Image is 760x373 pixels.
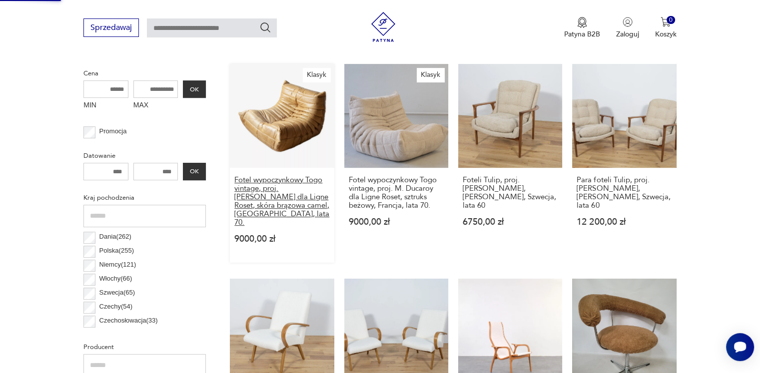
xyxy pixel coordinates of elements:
[259,21,271,33] button: Szukaj
[99,259,136,270] p: Niemcy ( 121 )
[83,18,139,37] button: Sprzedawaj
[230,64,334,263] a: KlasykFotel wypoczynkowy Togo vintage, proj. M. Ducaroy dla Ligne Roset, skóra brązowa camel, Fra...
[577,176,672,210] h3: Para foteli Tulip, proj. [PERSON_NAME], [PERSON_NAME], Szwecja, lata 60
[83,68,206,79] p: Cena
[616,29,639,39] p: Zaloguj
[99,231,131,242] p: Dania ( 262 )
[344,64,448,263] a: KlasykFotel wypoczynkowy Togo vintage, proj. M. Ducaroy dla Ligne Roset, sztruks beżowy, Francja,...
[234,235,329,243] p: 9000,00 zł
[577,218,672,226] p: 12 200,00 zł
[368,12,398,42] img: Patyna - sklep z meblami i dekoracjami vintage
[577,17,587,28] img: Ikona medalu
[623,17,633,27] img: Ikonka użytkownika
[463,176,558,210] h3: Foteli Tulip, proj. [PERSON_NAME], [PERSON_NAME], Szwecja, lata 60
[564,29,600,39] p: Patyna B2B
[564,17,600,39] button: Patyna B2B
[83,342,206,353] p: Producent
[726,333,754,361] iframe: Smartsupp widget button
[616,17,639,39] button: Zaloguj
[463,218,558,226] p: 6750,00 zł
[655,17,677,39] button: 0Koszyk
[99,245,134,256] p: Polska ( 255 )
[349,176,444,210] h3: Fotel wypoczynkowy Togo vintage, proj. M. Ducaroy dla Ligne Roset, sztruks beżowy, Francja, lata 70.
[99,329,138,340] p: Norwegia ( 26 )
[661,17,671,27] img: Ikona koszyka
[99,273,132,284] p: Włochy ( 66 )
[83,150,206,161] p: Datowanie
[183,80,206,98] button: OK
[99,287,135,298] p: Szwecja ( 65 )
[133,98,178,114] label: MAX
[458,64,562,263] a: Foteli Tulip, proj. Inge Andersson, Bröderna Andersson, Szwecja, lata 60Foteli Tulip, proj. [PERS...
[99,126,127,137] p: Promocja
[572,64,676,263] a: Para foteli Tulip, proj. Inge Andersson, Bröderna Andersson, Szwecja, lata 60Para foteli Tulip, p...
[83,98,128,114] label: MIN
[349,218,444,226] p: 9000,00 zł
[99,301,133,312] p: Czechy ( 54 )
[83,25,139,32] a: Sprzedawaj
[99,315,158,326] p: Czechosłowacja ( 33 )
[564,17,600,39] a: Ikona medaluPatyna B2B
[655,29,677,39] p: Koszyk
[234,176,329,227] h3: Fotel wypoczynkowy Togo vintage, proj. [PERSON_NAME] dla Ligne Roset, skóra brązowa camel, [GEOGR...
[183,163,206,180] button: OK
[667,16,675,24] div: 0
[83,192,206,203] p: Kraj pochodzenia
